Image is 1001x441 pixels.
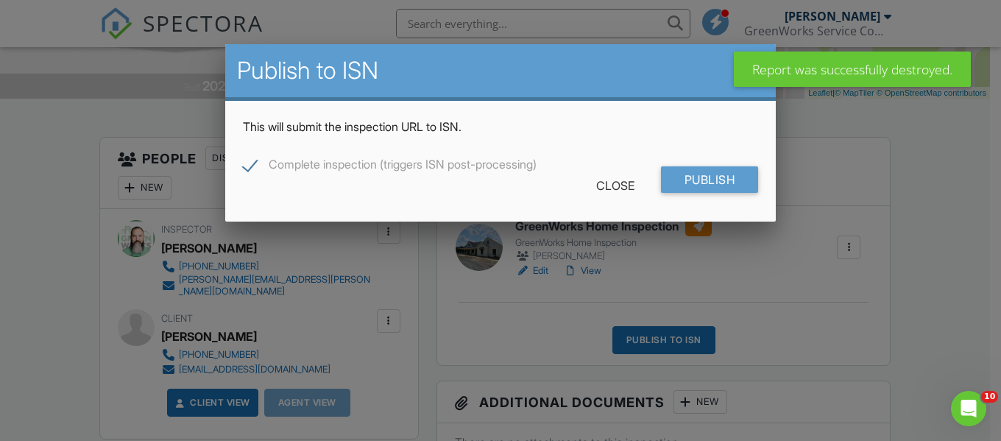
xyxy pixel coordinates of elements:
[981,391,998,403] span: 10
[573,172,658,199] div: Close
[661,166,759,193] input: Publish
[951,391,986,426] iframe: Intercom live chat
[243,119,758,135] p: This will submit the inspection URL to ISN.
[734,52,971,87] div: Report was successfully destroyed.
[243,158,537,176] label: Complete inspection (triggers ISN post-processing)
[237,56,764,85] h2: Publish to ISN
